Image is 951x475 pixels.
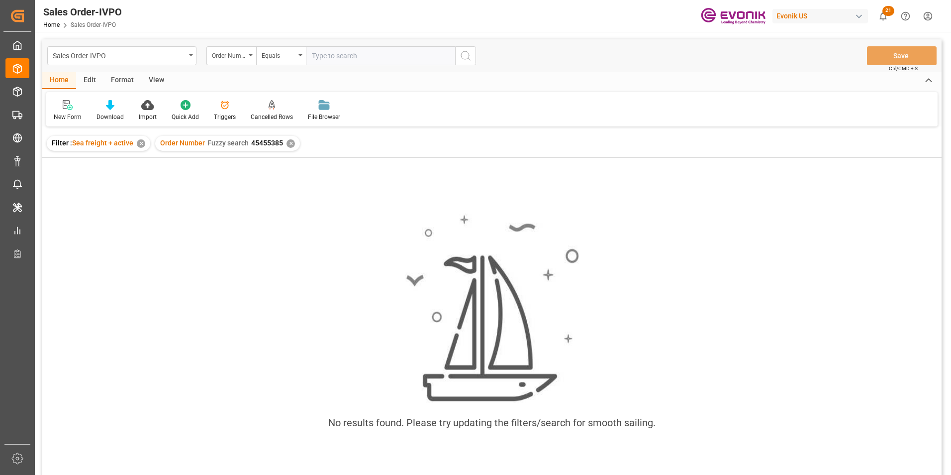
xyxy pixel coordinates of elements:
[139,113,157,121] div: Import
[141,72,172,89] div: View
[72,139,133,147] span: Sea freight + active
[76,72,103,89] div: Edit
[160,139,205,147] span: Order Number
[889,65,918,72] span: Ctrl/CMD + S
[206,46,256,65] button: open menu
[43,21,60,28] a: Home
[43,4,122,19] div: Sales Order-IVPO
[455,46,476,65] button: search button
[212,49,246,60] div: Order Number
[882,6,894,16] span: 21
[262,49,295,60] div: Equals
[214,113,236,121] div: Triggers
[52,139,72,147] span: Filter :
[54,113,82,121] div: New Form
[328,415,656,430] div: No results found. Please try updating the filters/search for smooth sailing.
[251,113,293,121] div: Cancelled Rows
[256,46,306,65] button: open menu
[308,113,340,121] div: File Browser
[306,46,455,65] input: Type to search
[286,139,295,148] div: ✕
[872,5,894,27] button: show 21 new notifications
[894,5,917,27] button: Help Center
[772,6,872,25] button: Evonik US
[772,9,868,23] div: Evonik US
[137,139,145,148] div: ✕
[47,46,196,65] button: open menu
[207,139,249,147] span: Fuzzy search
[867,46,937,65] button: Save
[172,113,199,121] div: Quick Add
[42,72,76,89] div: Home
[53,49,186,61] div: Sales Order-IVPO
[96,113,124,121] div: Download
[103,72,141,89] div: Format
[251,139,283,147] span: 45455385
[405,214,579,404] img: smooth_sailing.jpeg
[701,7,765,25] img: Evonik-brand-mark-Deep-Purple-RGB.jpeg_1700498283.jpeg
